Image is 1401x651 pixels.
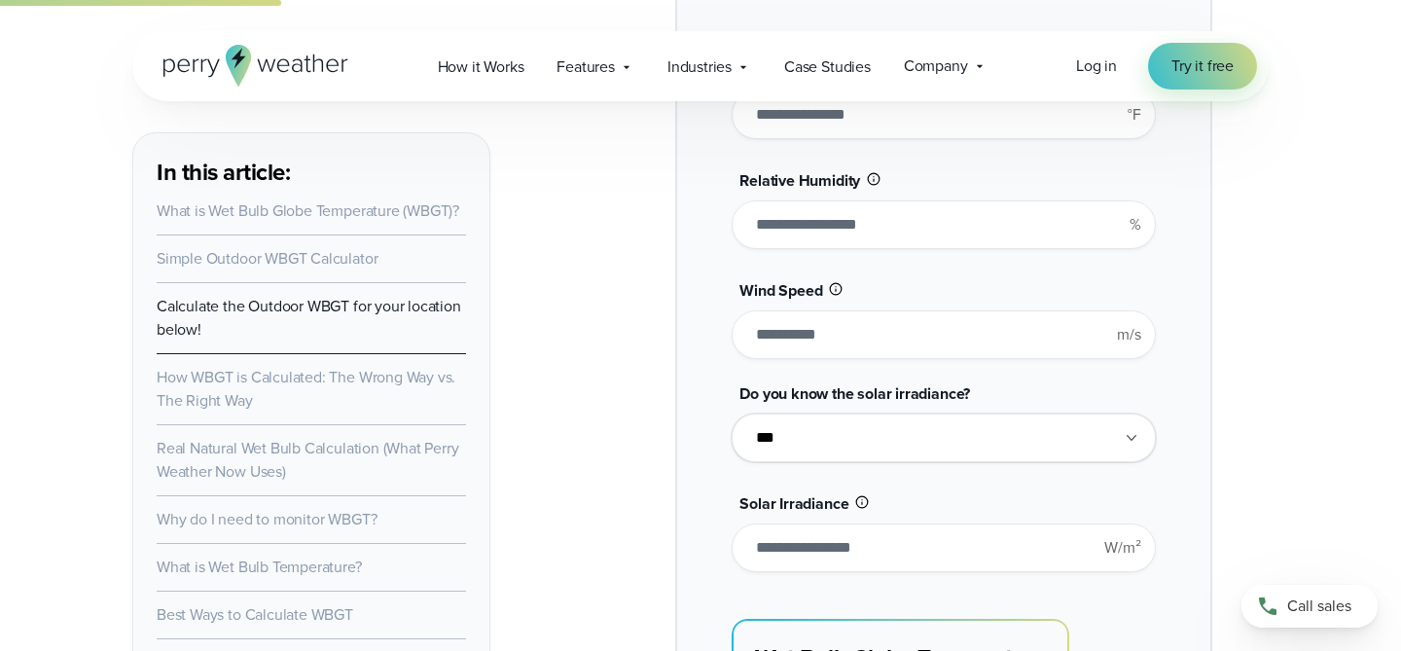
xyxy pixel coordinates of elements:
[904,54,968,78] span: Company
[739,169,860,192] span: Relative Humidity
[157,366,455,412] a: How WBGT is Calculated: The Wrong Way vs. The Right Way
[768,47,887,87] a: Case Studies
[667,55,732,79] span: Industries
[1148,43,1257,90] a: Try it free
[784,55,871,79] span: Case Studies
[1076,54,1117,78] a: Log in
[739,382,970,405] span: Do you know the solar irradiance?
[1287,595,1351,618] span: Call sales
[1076,54,1117,77] span: Log in
[421,47,541,87] a: How it Works
[157,556,362,578] a: What is Wet Bulb Temperature?
[438,55,524,79] span: How it Works
[157,295,461,341] a: Calculate the Outdoor WBGT for your location below!
[1241,585,1378,628] a: Call sales
[157,199,459,222] a: What is Wet Bulb Globe Temperature (WBGT)?
[157,508,377,530] a: Why do I need to monitor WBGT?
[157,157,466,188] h3: In this article:
[739,492,848,515] span: Solar Irradiance
[557,55,615,79] span: Features
[157,437,459,483] a: Real Natural Wet Bulb Calculation (What Perry Weather Now Uses)
[157,247,377,270] a: Simple Outdoor WBGT Calculator
[1171,54,1234,78] span: Try it free
[739,279,822,302] span: Wind Speed
[157,603,353,626] a: Best Ways to Calculate WBGT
